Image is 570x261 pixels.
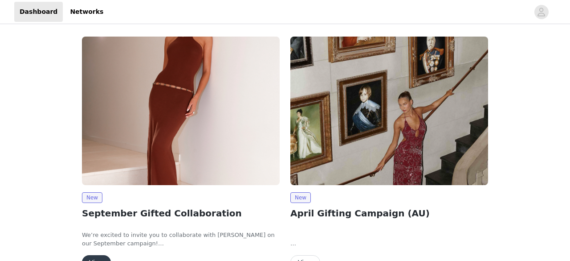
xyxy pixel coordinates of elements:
p: We’re excited to invite you to collaborate with [PERSON_NAME] on our September campaign! [82,231,280,248]
div: avatar [537,5,546,19]
img: Peppermayo AUS [290,37,488,185]
h2: April Gifting Campaign (AU) [290,207,488,220]
a: Networks [65,2,109,22]
h2: September Gifted Collaboration [82,207,280,220]
img: Peppermayo AUS [82,37,280,185]
span: New [82,192,102,203]
span: New [290,192,311,203]
a: Dashboard [14,2,63,22]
